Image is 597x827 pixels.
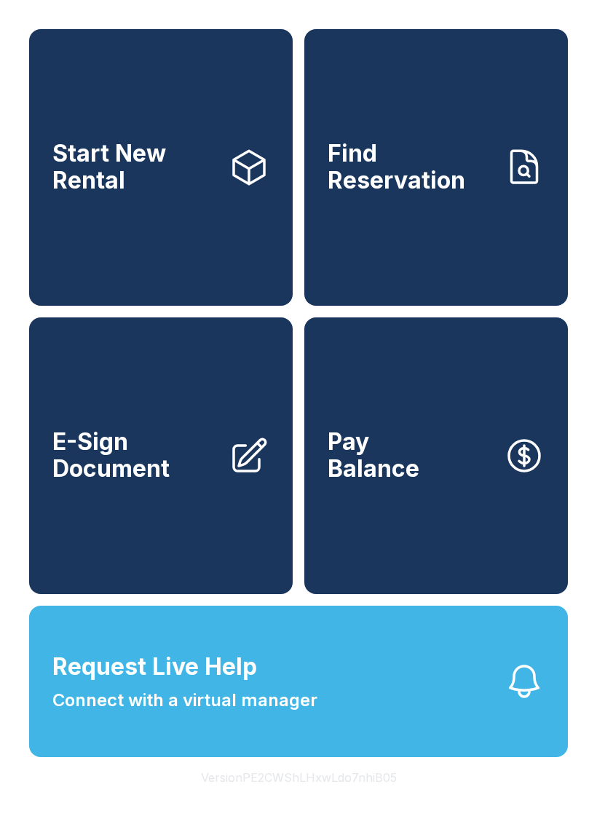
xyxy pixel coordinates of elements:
span: Request Live Help [52,649,257,684]
span: E-Sign Document [52,429,217,482]
button: Request Live HelpConnect with a virtual manager [29,606,568,757]
a: Start New Rental [29,29,293,306]
span: Connect with a virtual manager [52,687,317,713]
span: Start New Rental [52,141,217,194]
span: Find Reservation [328,141,492,194]
a: Find Reservation [304,29,568,306]
a: E-Sign Document [29,317,293,594]
span: Pay Balance [328,429,419,482]
button: VersionPE2CWShLHxwLdo7nhiB05 [189,757,408,798]
a: PayBalance [304,317,568,594]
